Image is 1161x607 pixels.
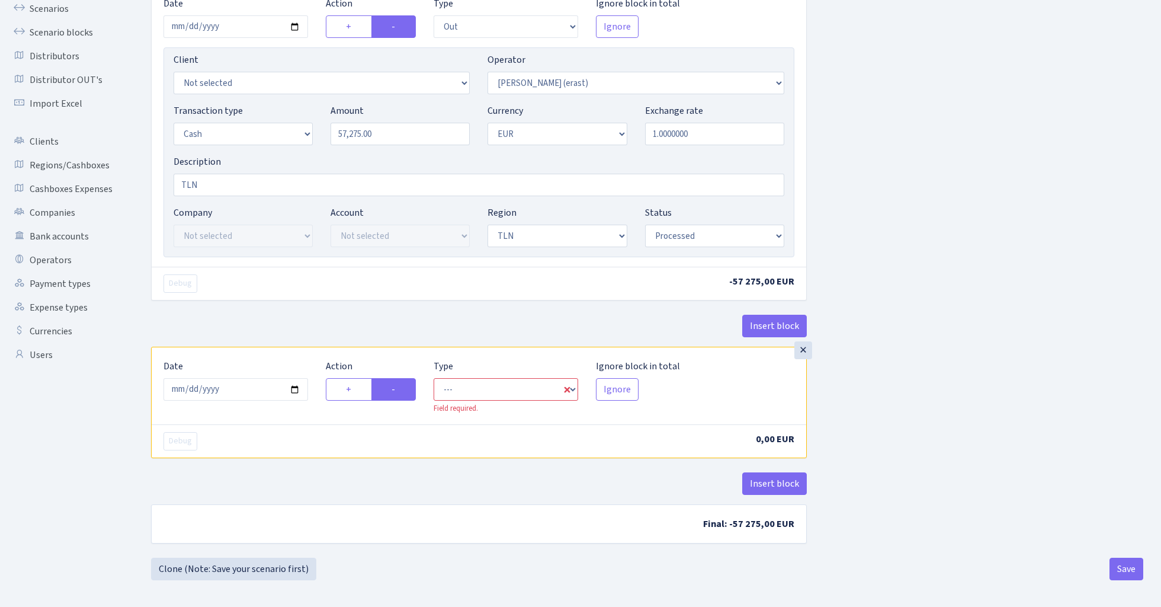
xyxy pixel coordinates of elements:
[174,53,198,67] label: Client
[596,359,680,373] label: Ignore block in total
[645,206,672,220] label: Status
[596,378,639,401] button: Ignore
[326,378,372,401] label: +
[6,296,124,320] a: Expense types
[6,68,124,92] a: Distributor OUT's
[6,272,124,296] a: Payment types
[6,21,124,44] a: Scenario blocks
[331,206,364,220] label: Account
[6,154,124,177] a: Regions/Cashboxes
[371,378,416,401] label: -
[6,343,124,367] a: Users
[488,206,517,220] label: Region
[163,432,197,451] button: Debug
[756,433,794,446] span: 0,00 EUR
[703,517,794,531] span: Final: -57 275,00 EUR
[6,201,124,225] a: Companies
[488,104,523,118] label: Currency
[331,104,364,118] label: Amount
[174,155,221,169] label: Description
[6,225,124,248] a: Bank accounts
[371,15,416,38] label: -
[6,92,124,116] a: Import Excel
[434,359,453,373] label: Type
[174,206,212,220] label: Company
[6,320,124,343] a: Currencies
[326,15,372,38] label: +
[326,359,352,373] label: Action
[794,341,812,359] div: ×
[6,130,124,154] a: Clients
[151,558,316,580] a: Clone (Note: Save your scenario first)
[163,274,197,293] button: Debug
[488,53,525,67] label: Operator
[742,315,807,337] button: Insert block
[6,44,124,68] a: Distributors
[163,359,183,373] label: Date
[1109,558,1143,580] button: Save
[645,104,703,118] label: Exchange rate
[434,403,578,414] div: Field required.
[742,472,807,495] button: Insert block
[6,248,124,272] a: Operators
[596,15,639,38] button: Ignore
[174,104,243,118] label: Transaction type
[729,275,794,288] span: -57 275,00 EUR
[6,177,124,201] a: Cashboxes Expenses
